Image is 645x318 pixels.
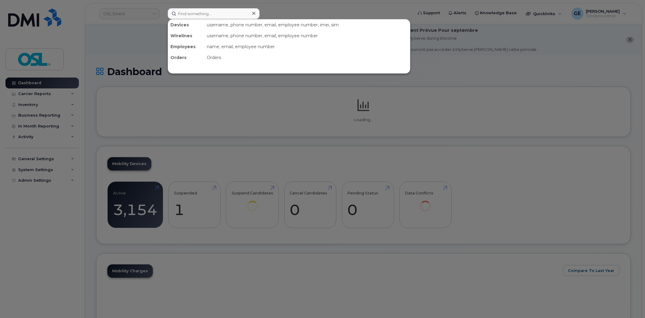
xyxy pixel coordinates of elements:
div: Devices [168,19,204,30]
div: Employees [168,41,204,52]
div: Wirelines [168,30,204,41]
div: name, email, employee number [204,41,410,52]
div: Orders [168,52,204,63]
div: username, phone number, email, employee number, imei, sim [204,19,410,30]
div: username, phone number, email, employee number [204,30,410,41]
div: Orders [204,52,410,63]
